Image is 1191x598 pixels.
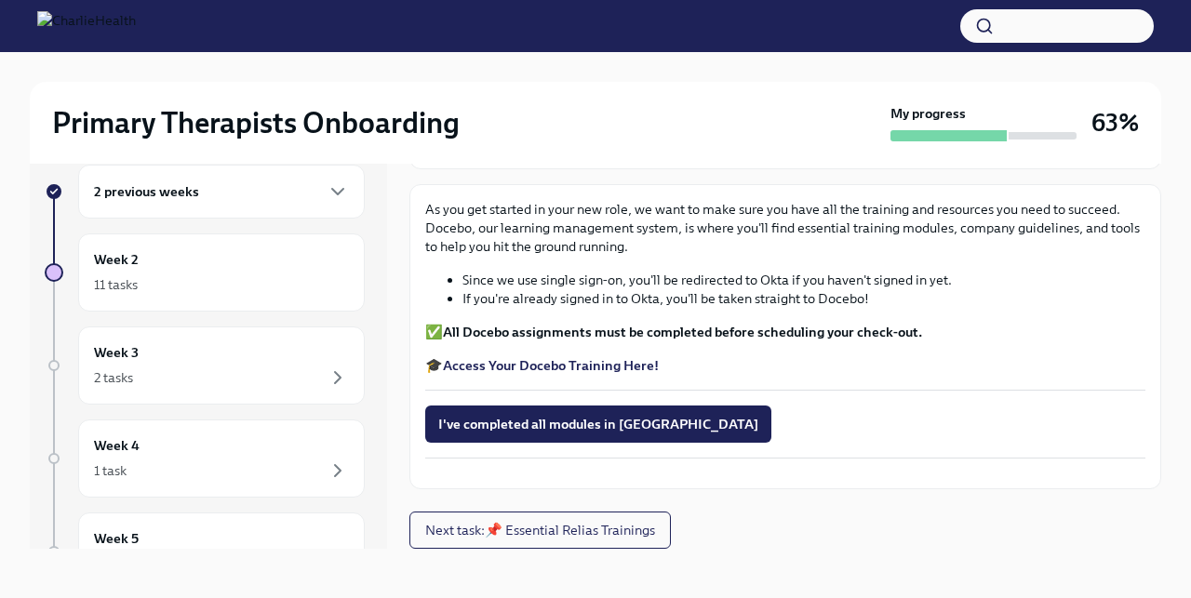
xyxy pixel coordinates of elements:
[425,521,655,539] span: Next task : 📌 Essential Relias Trainings
[462,271,1145,289] li: Since we use single sign-on, you'll be redirected to Okta if you haven't signed in yet.
[94,435,140,456] h6: Week 4
[94,528,139,549] h6: Week 5
[78,165,365,219] div: 2 previous weeks
[52,104,460,141] h2: Primary Therapists Onboarding
[45,326,365,405] a: Week 32 tasks
[94,342,139,363] h6: Week 3
[94,368,133,387] div: 2 tasks
[45,419,365,498] a: Week 41 task
[890,104,966,123] strong: My progress
[425,200,1145,256] p: As you get started in your new role, we want to make sure you have all the training and resources...
[409,512,671,549] button: Next task:📌 Essential Relias Trainings
[438,415,758,433] span: I've completed all modules in [GEOGRAPHIC_DATA]
[94,275,138,294] div: 11 tasks
[462,289,1145,308] li: If you're already signed in to Okta, you'll be taken straight to Docebo!
[425,356,1145,375] p: 🎓
[94,461,127,480] div: 1 task
[94,249,139,270] h6: Week 2
[443,357,659,374] a: Access Your Docebo Training Here!
[45,233,365,312] a: Week 211 tasks
[443,324,922,340] strong: All Docebo assignments must be completed before scheduling your check-out.
[37,11,136,41] img: CharlieHealth
[425,323,1145,341] p: ✅
[425,405,771,443] button: I've completed all modules in [GEOGRAPHIC_DATA]
[94,181,199,202] h6: 2 previous weeks
[1091,106,1139,140] h3: 63%
[45,512,365,591] a: Week 5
